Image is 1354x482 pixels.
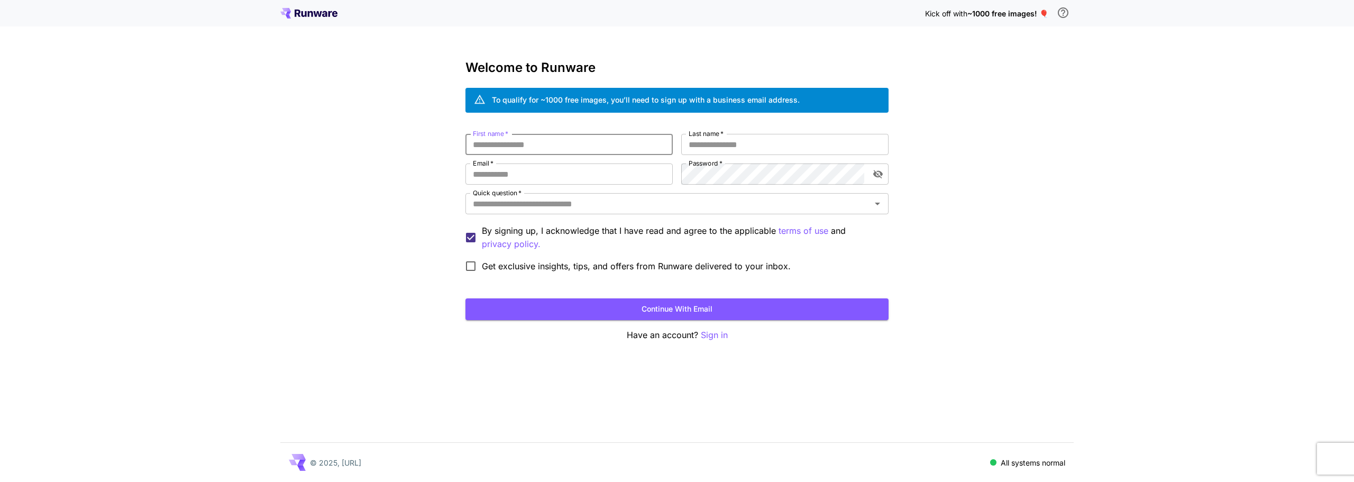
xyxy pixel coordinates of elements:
[465,298,889,320] button: Continue with email
[482,260,791,272] span: Get exclusive insights, tips, and offers from Runware delivered to your inbox.
[967,9,1048,18] span: ~1000 free images! 🎈
[1053,2,1074,23] button: In order to qualify for free credit, you need to sign up with a business email address and click ...
[473,159,493,168] label: Email
[689,129,724,138] label: Last name
[482,238,541,251] button: By signing up, I acknowledge that I have read and agree to the applicable terms of use and
[1001,457,1065,468] p: All systems normal
[473,188,522,197] label: Quick question
[925,9,967,18] span: Kick off with
[310,457,361,468] p: © 2025, [URL]
[482,224,880,251] p: By signing up, I acknowledge that I have read and agree to the applicable and
[473,129,508,138] label: First name
[465,329,889,342] p: Have an account?
[701,329,728,342] button: Sign in
[779,224,828,238] p: terms of use
[779,224,828,238] button: By signing up, I acknowledge that I have read and agree to the applicable and privacy policy.
[868,165,888,184] button: toggle password visibility
[465,60,889,75] h3: Welcome to Runware
[870,196,885,211] button: Open
[482,238,541,251] p: privacy policy.
[492,94,800,105] div: To qualify for ~1000 free images, you’ll need to sign up with a business email address.
[689,159,722,168] label: Password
